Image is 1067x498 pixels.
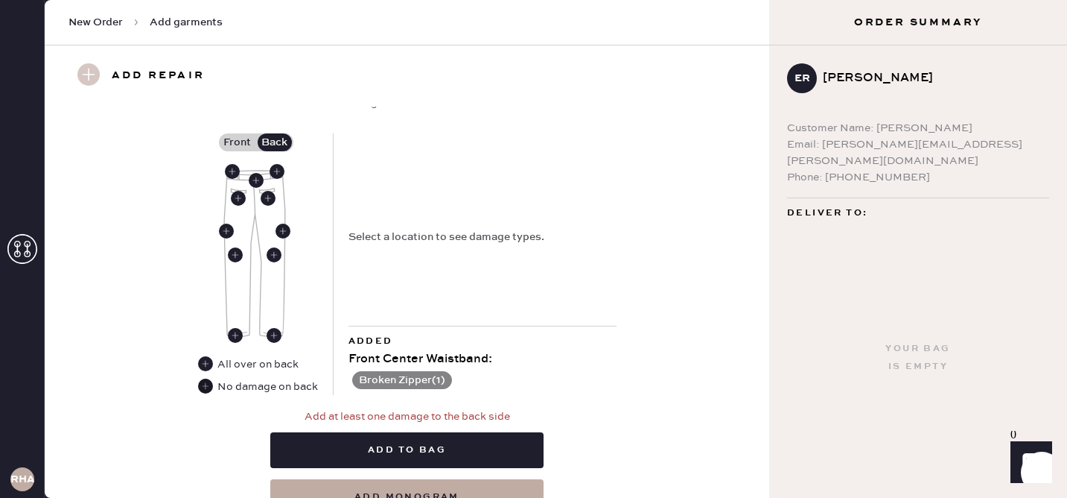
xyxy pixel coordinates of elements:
div: Back Left Pocket [231,191,246,206]
div: Your bag is empty [885,340,950,376]
div: Back Right Leg [267,248,281,262]
h3: ER [794,73,810,83]
label: Front [219,133,256,151]
div: No damage on back [198,379,318,395]
div: No damage on back [217,379,318,395]
div: Back Right Pocket [261,191,275,206]
button: Broken Zipper(1) [352,371,452,389]
h3: RHA [10,474,34,485]
div: Add at least one damage to the back side [305,409,510,425]
label: Back [256,133,293,151]
div: Back Left Side Seam [219,224,234,239]
button: Add to bag [270,432,544,468]
div: Back Right Ankle [267,328,281,343]
h3: Order Summary [769,15,1067,30]
div: Back Right Waistband [270,164,284,179]
div: Phone: [PHONE_NUMBER] [787,169,1049,186]
div: Added [348,332,617,350]
div: Customer Name: [PERSON_NAME] [787,120,1049,136]
span: Deliver to: [787,204,867,222]
h3: Add repair [112,63,205,89]
div: Back Center Waistband [249,173,264,188]
div: Back Left Waistband [225,164,240,179]
div: [PERSON_NAME] [823,69,1037,87]
div: Back Left Leg [228,248,243,262]
div: All over on back [198,356,300,373]
div: All over on back [217,356,299,373]
span: New Order [69,15,123,30]
div: Back Right Side Seam [275,224,290,239]
iframe: Front Chat [996,431,1060,495]
div: Back Left Ankle [228,328,243,343]
div: Front Center Waistband : [348,350,617,368]
div: Email: [PERSON_NAME][EMAIL_ADDRESS][PERSON_NAME][DOMAIN_NAME] [787,136,1049,169]
div: Select a location to see damage types. [348,229,544,245]
span: Add garments [150,15,223,30]
img: Garment image [222,170,287,338]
